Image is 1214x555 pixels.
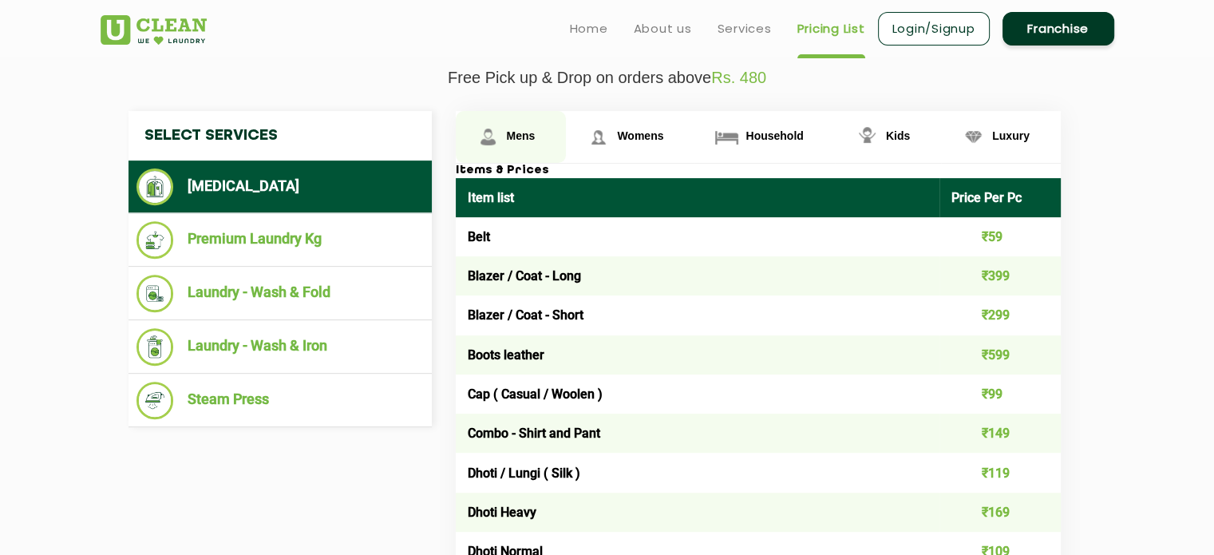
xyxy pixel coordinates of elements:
[456,493,940,532] td: Dhoti Heavy
[136,221,424,259] li: Premium Laundry Kg
[634,19,692,38] a: About us
[878,12,990,46] a: Login/Signup
[456,375,940,414] td: Cap ( Casual / Woolen )
[939,375,1061,414] td: ₹99
[136,328,174,366] img: Laundry - Wash & Iron
[711,69,766,86] span: Rs. 480
[101,69,1114,87] p: Free Pick up & Drop on orders above
[939,256,1061,295] td: ₹399
[129,111,432,161] h4: Select Services
[474,123,502,151] img: Mens
[570,19,608,38] a: Home
[456,178,940,217] th: Item list
[992,129,1030,142] span: Luxury
[886,129,910,142] span: Kids
[713,123,741,151] img: Household
[456,295,940,335] td: Blazer / Coat - Short
[136,382,424,419] li: Steam Press
[939,414,1061,453] td: ₹149
[136,168,174,205] img: Dry Cleaning
[136,328,424,366] li: Laundry - Wash & Iron
[939,335,1061,375] td: ₹599
[939,178,1061,217] th: Price Per Pc
[456,256,940,295] td: Blazer / Coat - Long
[507,129,536,142] span: Mens
[101,15,207,45] img: UClean Laundry and Dry Cleaning
[617,129,663,142] span: Womens
[456,335,940,375] td: Boots leather
[456,453,940,492] td: Dhoti / Lungi ( Silk )
[959,123,987,151] img: Luxury
[584,123,612,151] img: Womens
[456,217,940,256] td: Belt
[136,221,174,259] img: Premium Laundry Kg
[853,123,881,151] img: Kids
[797,19,865,38] a: Pricing List
[939,453,1061,492] td: ₹119
[136,275,174,312] img: Laundry - Wash & Fold
[939,217,1061,256] td: ₹59
[1002,12,1114,46] a: Franchise
[136,168,424,205] li: [MEDICAL_DATA]
[456,414,940,453] td: Combo - Shirt and Pant
[456,164,1061,178] h3: Items & Prices
[718,19,772,38] a: Services
[136,275,424,312] li: Laundry - Wash & Fold
[136,382,174,419] img: Steam Press
[939,493,1061,532] td: ₹169
[745,129,803,142] span: Household
[939,295,1061,335] td: ₹299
